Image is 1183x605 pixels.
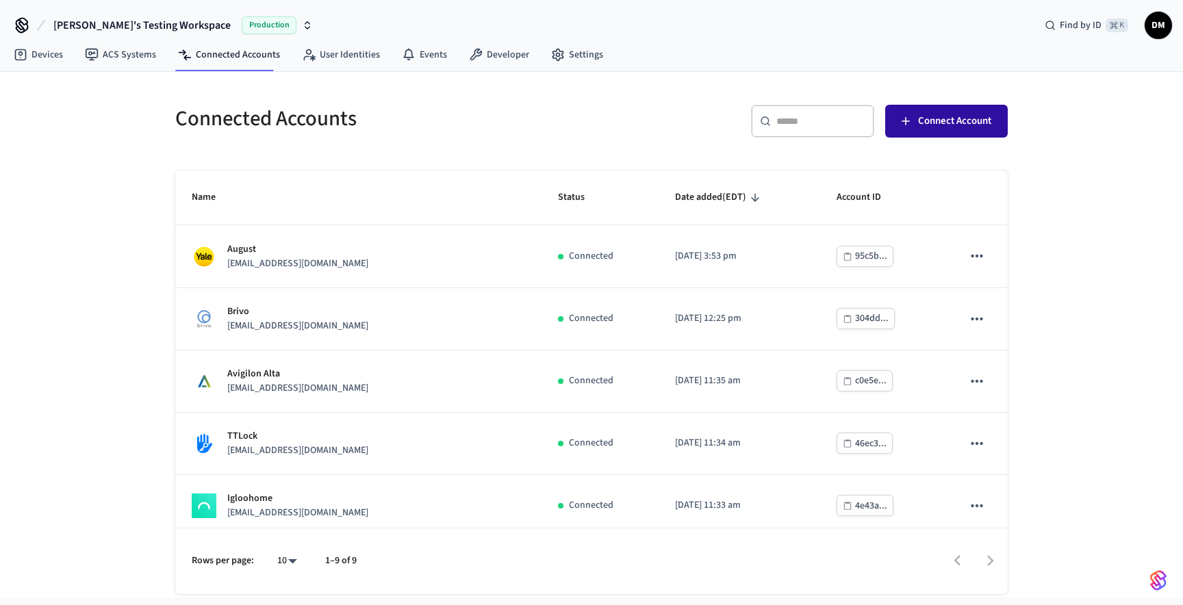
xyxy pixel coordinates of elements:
div: 304dd... [855,310,889,327]
p: Rows per page: [192,554,254,568]
p: Connected [569,311,613,326]
p: [DATE] 11:35 am [675,374,804,388]
span: Find by ID [1060,18,1102,32]
span: Name [192,187,233,208]
div: 4e43a... [855,498,887,515]
p: [DATE] 3:53 pm [675,249,804,263]
span: Status [558,187,602,208]
p: Avigilon Alta [227,367,368,381]
h5: Connected Accounts [175,105,583,133]
img: igloohome_logo [192,493,216,518]
a: Devices [3,42,74,67]
button: 4e43a... [837,495,893,516]
img: Yale Logo, Square [192,244,216,269]
p: [EMAIL_ADDRESS][DOMAIN_NAME] [227,506,368,520]
p: TTLock [227,429,368,443]
p: Igloohome [227,491,368,506]
div: 46ec3... [855,435,887,452]
img: Avigilon Alta Logo, Square [192,369,216,394]
button: 46ec3... [837,433,893,454]
div: 95c5b... [855,248,887,265]
a: ACS Systems [74,42,167,67]
a: Settings [540,42,614,67]
button: DM [1145,12,1172,39]
span: Date added(EDT) [675,187,764,208]
p: [DATE] 11:33 am [675,498,804,513]
div: 10 [270,551,303,571]
a: Events [391,42,458,67]
a: Developer [458,42,540,67]
p: [EMAIL_ADDRESS][DOMAIN_NAME] [227,443,368,458]
a: User Identities [291,42,391,67]
span: DM [1146,13,1171,38]
span: ⌘ K [1106,18,1128,32]
img: August Logo, Square [192,307,216,331]
div: Find by ID⌘ K [1034,13,1139,38]
p: [EMAIL_ADDRESS][DOMAIN_NAME] [227,381,368,396]
button: c0e5e... [837,370,893,391]
div: c0e5e... [855,372,887,389]
p: Connected [569,498,613,513]
span: Account ID [837,187,899,208]
span: Connect Account [918,112,991,130]
p: [DATE] 12:25 pm [675,311,804,326]
p: Brivo [227,305,368,319]
p: [EMAIL_ADDRESS][DOMAIN_NAME] [227,319,368,333]
button: 95c5b... [837,246,893,267]
p: August [227,242,368,257]
span: Production [242,16,296,34]
img: TTLock Logo, Square [192,431,216,456]
p: Connected [569,374,613,388]
p: Connected [569,249,613,263]
p: [EMAIL_ADDRESS][DOMAIN_NAME] [227,257,368,271]
span: [PERSON_NAME]'s Testing Workspace [53,17,231,34]
p: 1–9 of 9 [325,554,357,568]
a: Connected Accounts [167,42,291,67]
img: SeamLogoGradient.69752ec5.svg [1150,569,1167,591]
button: 304dd... [837,308,895,329]
p: Connected [569,436,613,450]
button: Connect Account [885,105,1008,138]
p: [DATE] 11:34 am [675,436,804,450]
